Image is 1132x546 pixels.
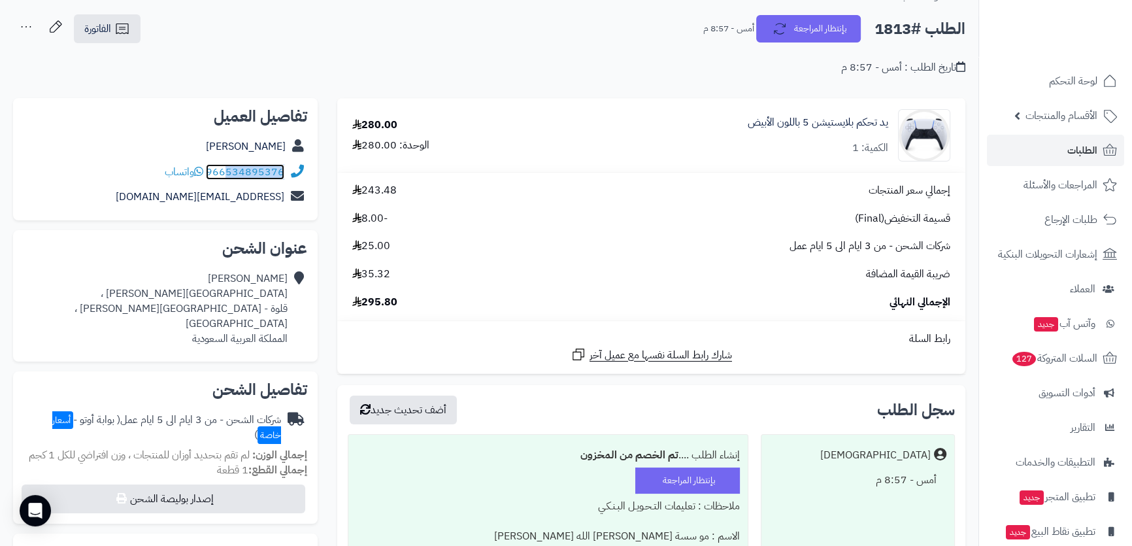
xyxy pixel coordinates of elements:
a: لوحة التحكم [987,65,1124,97]
a: 966534895376 [206,164,284,180]
div: الكمية: 1 [852,141,888,156]
span: قسيمة التخفيض(Final) [855,211,950,226]
img: logo-2.png [1043,10,1120,37]
a: [EMAIL_ADDRESS][DOMAIN_NAME] [116,189,284,205]
small: أمس - 8:57 م [703,22,754,35]
strong: إجمالي الوزن: [252,447,307,463]
div: شركات الشحن - من 3 ايام الى 5 ايام عمل [24,413,281,443]
div: أمس - 8:57 م [769,468,946,493]
a: وآتس آبجديد [987,308,1124,339]
b: تم الخصم من المخزون [580,447,678,463]
strong: إجمالي القطع: [248,462,307,478]
span: وآتس آب [1033,315,1095,333]
span: شارك رابط السلة نفسها مع عميل آخر [590,348,732,363]
span: العملاء [1070,280,1095,298]
span: التطبيقات والخدمات [1016,453,1095,471]
span: تطبيق المتجر [1018,488,1095,506]
div: الوحدة: 280.00 [352,138,429,153]
a: يد تحكم بلايستيشن 5 باللون الأبيض [748,115,888,130]
a: تطبيق المتجرجديد [987,481,1124,513]
div: [DEMOGRAPHIC_DATA] [820,448,931,463]
a: طلبات الإرجاع [987,204,1124,235]
a: أدوات التسويق [987,377,1124,409]
span: إجمالي سعر المنتجات [869,183,950,198]
span: الطلبات [1067,141,1097,160]
span: 25.00 [352,239,390,254]
span: -8.00 [352,211,388,226]
span: 295.80 [352,295,397,310]
span: التقارير [1071,418,1095,437]
span: تطبيق نقاط البيع [1005,522,1095,541]
a: شارك رابط السلة نفسها مع عميل آخر [571,347,732,363]
h2: تفاصيل الشحن [24,382,307,398]
a: الفاتورة [74,14,141,43]
button: بإنتظار المراجعة [756,15,861,43]
div: [PERSON_NAME] [GEOGRAPHIC_DATA][PERSON_NAME] ، قلوة - [GEOGRAPHIC_DATA][PERSON_NAME] ، [GEOGRAPHI... [24,271,288,346]
a: [PERSON_NAME] [206,139,286,154]
a: العملاء [987,273,1124,305]
span: 127 [1012,351,1037,367]
button: إصدار بوليصة الشحن [22,485,305,513]
a: واتساب [165,164,203,180]
div: إنشاء الطلب .... [356,443,740,468]
a: إشعارات التحويلات البنكية [987,239,1124,270]
span: جديد [1006,525,1030,539]
span: شركات الشحن - من 3 ايام الى 5 ايام عمل [790,239,950,254]
span: الأقسام والمنتجات [1025,107,1097,125]
a: الطلبات [987,135,1124,166]
a: المراجعات والأسئلة [987,169,1124,201]
span: ( بوابة أوتو - ) [52,412,281,443]
button: أضف تحديث جديد [350,396,457,424]
span: 243.48 [352,183,397,198]
span: إشعارات التحويلات البنكية [998,245,1097,264]
h2: الطلب #1813 [874,16,965,43]
h2: عنوان الشحن [24,241,307,256]
span: ضريبة القيمة المضافة [866,267,950,282]
a: التقارير [987,412,1124,443]
span: لم تقم بتحديد أوزان للمنتجات ، وزن افتراضي للكل 1 كجم [29,447,250,463]
div: تاريخ الطلب : أمس - 8:57 م [841,60,965,75]
h2: تفاصيل العميل [24,109,307,124]
a: السلات المتروكة127 [987,343,1124,374]
span: أسعار خاصة [52,411,281,444]
span: المراجعات والأسئلة [1024,176,1097,194]
span: 35.32 [352,267,390,282]
a: التطبيقات والخدمات [987,447,1124,478]
div: بإنتظار المراجعة [635,468,740,494]
span: الفاتورة [84,21,111,37]
div: Open Intercom Messenger [20,495,51,526]
img: 1675598672-71T3PY96aDL._AC_SL1500_-90x90.jpg [899,109,950,162]
span: أدوات التسويق [1039,384,1095,402]
span: طلبات الإرجاع [1044,211,1097,229]
span: جديد [1020,490,1044,505]
div: 280.00 [352,118,397,133]
span: الإجمالي النهائي [890,295,950,310]
span: السلات المتروكة [1011,349,1097,367]
h3: سجل الطلب [877,402,955,418]
small: 1 قطعة [217,462,307,478]
div: رابط السلة [342,332,960,347]
span: جديد [1034,317,1058,332]
span: لوحة التحكم [1049,72,1097,90]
